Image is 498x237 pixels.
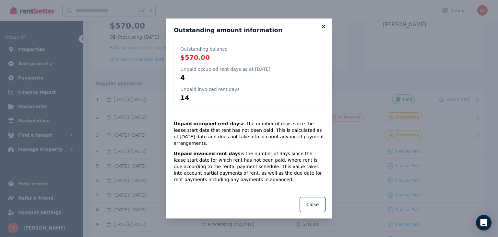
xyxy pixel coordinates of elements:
[180,53,228,62] p: $570.00
[300,197,326,212] button: Close
[180,73,270,82] p: 4
[174,151,241,156] strong: Unpaid invoiced rent days
[174,120,324,146] p: is the number of days since the lease start date that rent has not been paid. This is calculated ...
[174,121,242,126] strong: Unpaid occupied rent days
[180,86,240,93] p: Unpaid invoiced rent days
[180,46,228,52] p: Outstanding balance
[174,150,324,183] p: is the number of days since the lease start date for which rent has not been paid, where rent is ...
[476,215,492,231] div: Open Intercom Messenger
[180,66,270,72] p: Unpaid occupied rent days as at [DATE]
[174,26,324,34] h3: Outstanding amount information
[180,93,240,102] p: 14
